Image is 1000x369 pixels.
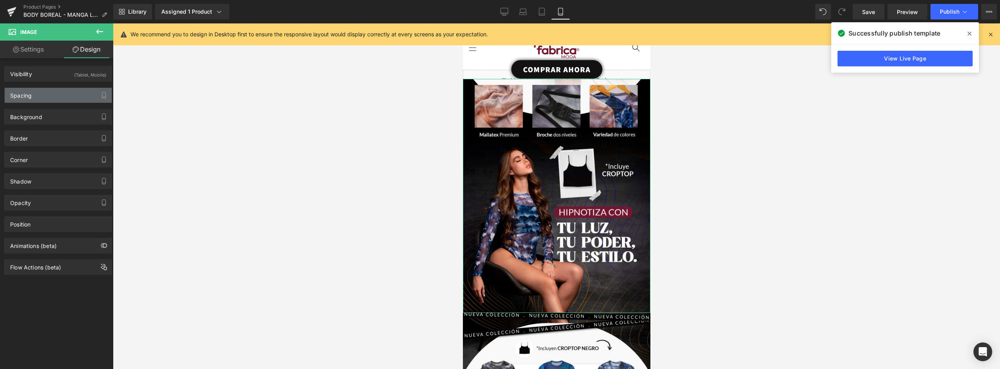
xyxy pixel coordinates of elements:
[23,4,113,10] a: Product Pages
[514,4,532,20] a: Laptop
[897,8,918,16] span: Preview
[815,4,831,20] button: Undo
[495,4,514,20] a: Desktop
[981,4,997,20] button: More
[10,88,32,99] div: Spacing
[10,217,30,228] div: Position
[551,4,570,20] a: Mobile
[23,12,98,18] span: BODY BOREAL - MANGA LARGA
[10,152,28,163] div: Corner
[10,238,57,249] div: Animations (beta)
[862,8,875,16] span: Save
[940,9,959,15] span: Publish
[10,109,42,120] div: Background
[74,66,106,79] div: (Tablet, Mobile)
[10,174,31,185] div: Shadow
[973,342,992,361] div: Open Intercom Messenger
[10,66,32,77] div: Visibility
[128,8,146,15] span: Library
[834,4,850,20] button: Redo
[113,4,152,20] a: New Library
[837,51,973,66] a: View Live Page
[130,30,488,39] p: We recommend you to design in Desktop first to ensure the responsive layout would display correct...
[58,41,115,58] a: Design
[48,37,139,55] a: COMPRAR AHORA
[1,16,18,33] summary: Menú
[532,4,551,20] a: Tablet
[848,29,940,38] span: Successfully publish template
[161,8,223,16] div: Assigned 1 Product
[10,131,28,142] div: Border
[930,4,978,20] button: Publish
[10,260,61,271] div: Flow Actions (beta)
[20,29,37,35] span: Image
[10,195,31,206] div: Opacity
[53,5,135,43] img: Punto Fabrica Moda
[887,4,927,20] a: Preview
[164,16,182,33] summary: Búsqueda
[50,2,138,46] a: Punto Fabrica Moda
